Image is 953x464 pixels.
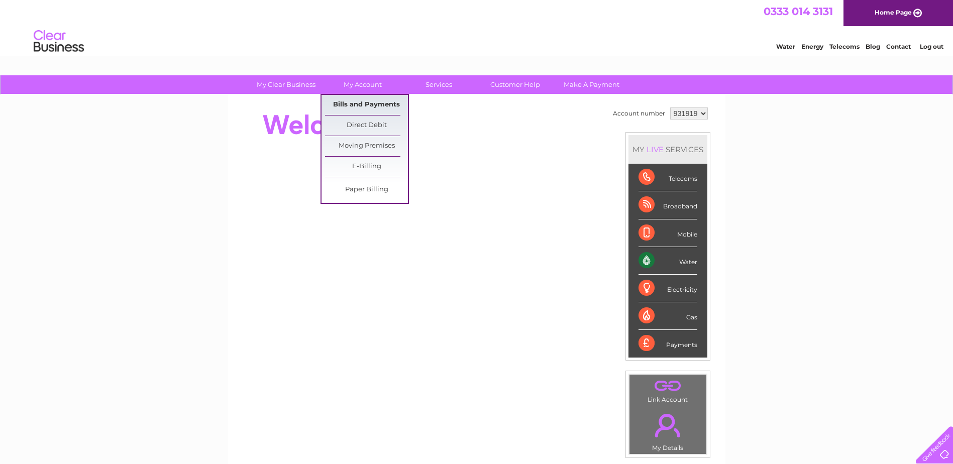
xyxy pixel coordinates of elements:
[639,330,697,357] div: Payments
[245,75,328,94] a: My Clear Business
[829,43,860,50] a: Telecoms
[629,405,707,454] td: My Details
[866,43,880,50] a: Blog
[639,275,697,302] div: Electricity
[632,377,704,395] a: .
[764,5,833,18] a: 0333 014 3131
[325,95,408,115] a: Bills and Payments
[474,75,557,94] a: Customer Help
[325,180,408,200] a: Paper Billing
[886,43,911,50] a: Contact
[639,219,697,247] div: Mobile
[639,191,697,219] div: Broadband
[628,135,707,164] div: MY SERVICES
[645,145,666,154] div: LIVE
[325,115,408,136] a: Direct Debit
[321,75,404,94] a: My Account
[639,164,697,191] div: Telecoms
[639,247,697,275] div: Water
[639,302,697,330] div: Gas
[397,75,480,94] a: Services
[325,157,408,177] a: E-Billing
[776,43,795,50] a: Water
[801,43,823,50] a: Energy
[920,43,943,50] a: Log out
[610,105,668,122] td: Account number
[550,75,633,94] a: Make A Payment
[632,408,704,443] a: .
[33,26,84,57] img: logo.png
[629,374,707,406] td: Link Account
[240,6,714,49] div: Clear Business is a trading name of Verastar Limited (registered in [GEOGRAPHIC_DATA] No. 3667643...
[325,136,408,156] a: Moving Premises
